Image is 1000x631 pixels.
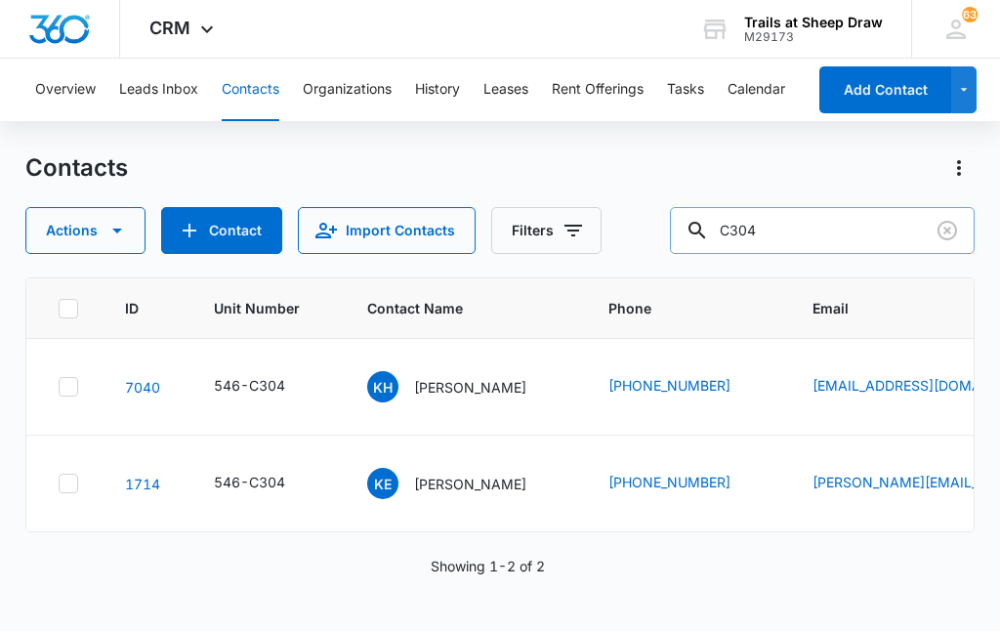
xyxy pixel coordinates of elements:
[119,59,198,121] button: Leads Inbox
[667,59,704,121] button: Tasks
[222,59,279,121] button: Contacts
[125,379,160,396] a: Navigate to contact details page for Katherine Hirsch
[962,7,978,22] span: 63
[367,468,562,499] div: Contact Name - Kurtis Elliott - Select to Edit Field
[431,556,545,576] p: Showing 1-2 of 2
[214,472,320,495] div: Unit Number - 546-C304 - Select to Edit Field
[608,472,766,495] div: Phone - (307) 670-2765 - Select to Edit Field
[728,59,785,121] button: Calendar
[367,371,398,402] span: KH
[161,207,282,254] button: Add Contact
[943,152,975,184] button: Actions
[25,207,146,254] button: Actions
[670,207,975,254] input: Search Contacts
[744,15,883,30] div: account name
[608,472,730,492] a: [PHONE_NUMBER]
[303,59,392,121] button: Organizations
[962,7,978,22] div: notifications count
[214,375,285,396] div: 546-C304
[608,375,730,396] a: [PHONE_NUMBER]
[214,375,320,399] div: Unit Number - 546-C304 - Select to Edit Field
[35,59,96,121] button: Overview
[367,298,533,318] span: Contact Name
[367,468,398,499] span: KE
[298,207,476,254] button: Import Contacts
[483,59,528,121] button: Leases
[608,375,766,399] div: Phone - (970) 652-6079 - Select to Edit Field
[25,153,128,183] h1: Contacts
[552,59,644,121] button: Rent Offerings
[819,66,951,113] button: Add Contact
[932,215,963,246] button: Clear
[367,371,562,402] div: Contact Name - Katherine Hirsch - Select to Edit Field
[414,474,526,494] p: [PERSON_NAME]
[214,472,285,492] div: 546-C304
[415,59,460,121] button: History
[214,298,320,318] span: Unit Number
[491,207,602,254] button: Filters
[125,476,160,492] a: Navigate to contact details page for Kurtis Elliott
[744,30,883,44] div: account id
[125,298,139,318] span: ID
[608,298,737,318] span: Phone
[149,18,190,38] span: CRM
[414,377,526,398] p: [PERSON_NAME]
